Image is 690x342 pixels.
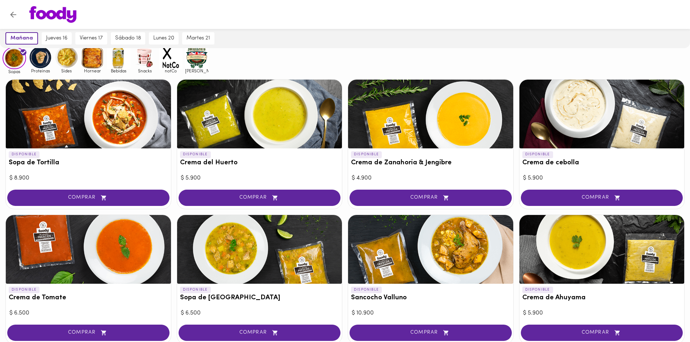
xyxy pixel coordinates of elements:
span: COMPRAR [16,195,160,201]
button: COMPRAR [521,190,683,206]
img: mullens [185,46,209,69]
img: Bebidas [107,46,130,69]
div: Sopa de Tortilla [6,80,171,148]
iframe: Messagebird Livechat Widget [648,300,683,335]
p: DISPONIBLE [180,151,211,158]
p: DISPONIBLE [351,287,382,293]
div: $ 5.900 [523,174,681,182]
span: martes 21 [187,35,210,42]
button: lunes 20 [149,32,179,45]
h3: Sopa de Tortilla [9,159,168,167]
h3: Crema de Tomate [9,294,168,302]
span: Bebidas [107,68,130,73]
button: COMPRAR [521,325,683,341]
button: jueves 16 [42,32,72,45]
h3: Sopa de [GEOGRAPHIC_DATA] [180,294,339,302]
span: Proteinas [29,68,52,73]
button: Volver [4,6,22,24]
span: COMPRAR [188,195,332,201]
p: DISPONIBLE [522,287,553,293]
span: Snacks [133,68,156,73]
img: logo.png [29,6,76,23]
span: mañana [11,35,33,42]
button: COMPRAR [350,190,512,206]
span: Hornear [81,68,104,73]
img: Hornear [81,46,104,69]
div: Crema de Ahuyama [519,215,685,284]
span: [PERSON_NAME] [185,68,209,73]
div: $ 10.900 [352,309,510,317]
button: COMPRAR [7,190,170,206]
div: $ 4.900 [352,174,510,182]
p: DISPONIBLE [9,151,39,158]
img: Proteinas [29,46,52,69]
button: sábado 18 [111,32,145,45]
span: sábado 18 [115,35,141,42]
span: Sopas [3,69,26,74]
p: DISPONIBLE [522,151,553,158]
div: $ 5.900 [523,309,681,317]
button: viernes 17 [75,32,107,45]
div: Crema de cebolla [519,80,685,148]
h3: Crema de Ahuyama [522,294,682,302]
button: COMPRAR [179,190,341,206]
span: COMPRAR [359,195,503,201]
h3: Sancocho Valluno [351,294,510,302]
span: Sides [55,68,78,73]
span: viernes 17 [80,35,103,42]
div: Sancocho Valluno [348,215,513,284]
button: COMPRAR [179,325,341,341]
img: notCo [159,46,183,69]
div: Crema de Tomate [6,215,171,284]
div: $ 8.900 [9,174,167,182]
img: Sopas [3,47,26,69]
div: Crema de Zanahoria & Jengibre [348,80,513,148]
span: jueves 16 [46,35,67,42]
span: notCo [159,68,183,73]
div: Crema del Huerto [177,80,342,148]
div: $ 6.500 [9,309,167,317]
button: COMPRAR [350,325,512,341]
span: lunes 20 [153,35,174,42]
img: Sides [55,46,78,69]
span: COMPRAR [359,330,503,336]
button: martes 21 [182,32,214,45]
div: $ 6.500 [181,309,339,317]
h3: Crema de Zanahoria & Jengibre [351,159,510,167]
img: Snacks [133,46,156,69]
button: COMPRAR [7,325,170,341]
p: DISPONIBLE [351,151,382,158]
span: COMPRAR [530,195,674,201]
h3: Crema del Huerto [180,159,339,167]
p: DISPONIBLE [9,287,39,293]
span: COMPRAR [530,330,674,336]
p: DISPONIBLE [180,287,211,293]
span: COMPRAR [16,330,160,336]
span: COMPRAR [188,330,332,336]
div: Sopa de Mondongo [177,215,342,284]
div: $ 5.900 [181,174,339,182]
h3: Crema de cebolla [522,159,682,167]
button: mañana [5,32,38,45]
